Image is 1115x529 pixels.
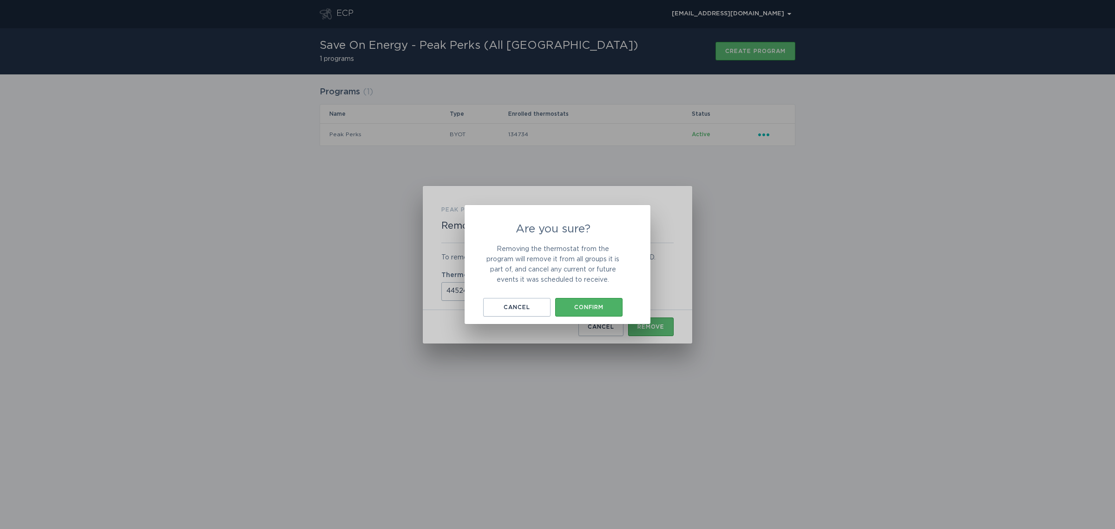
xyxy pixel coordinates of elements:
[483,244,623,285] p: Removing the thermostat from the program will remove it from all groups it is part of, and cancel...
[488,304,546,310] div: Cancel
[555,298,623,317] button: Confirm
[483,298,551,317] button: Cancel
[483,224,623,235] h2: Are you sure?
[465,205,650,324] div: Are you sure?
[560,304,618,310] div: Confirm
